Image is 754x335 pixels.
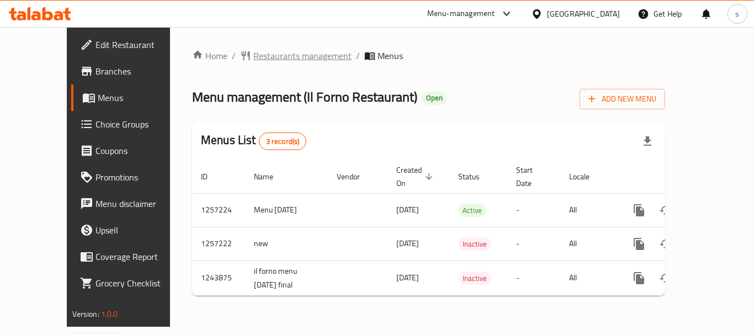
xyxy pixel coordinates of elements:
[101,307,118,321] span: 1.0.0
[71,243,193,270] a: Coverage Report
[71,270,193,296] a: Grocery Checklist
[95,118,184,131] span: Choice Groups
[560,227,617,260] td: All
[626,265,652,291] button: more
[95,276,184,290] span: Grocery Checklist
[95,250,184,263] span: Coverage Report
[652,265,679,291] button: Change Status
[458,237,491,251] div: Inactive
[588,92,656,106] span: Add New Menu
[458,272,491,285] span: Inactive
[245,227,328,260] td: new
[72,307,99,321] span: Version:
[356,49,360,62] li: /
[71,137,193,164] a: Coupons
[652,197,679,224] button: Change Status
[192,193,245,227] td: 1257224
[71,84,193,111] a: Menus
[192,84,417,109] span: Menu management ( Il Forno Restaurant )
[98,91,184,104] span: Menus
[259,132,307,150] div: Total records count
[378,49,403,62] span: Menus
[560,260,617,295] td: All
[192,49,665,62] nav: breadcrumb
[71,217,193,243] a: Upsell
[458,204,486,217] span: Active
[71,164,193,190] a: Promotions
[232,49,236,62] li: /
[569,170,604,183] span: Locale
[201,170,222,183] span: ID
[240,49,352,62] a: Restaurants management
[95,65,184,78] span: Branches
[626,231,652,257] button: more
[201,132,306,150] h2: Menus List
[95,197,184,210] span: Menu disclaimer
[192,227,245,260] td: 1257222
[547,8,620,20] div: [GEOGRAPHIC_DATA]
[192,160,741,296] table: enhanced table
[71,31,193,58] a: Edit Restaurant
[560,193,617,227] td: All
[652,231,679,257] button: Change Status
[458,170,494,183] span: Status
[427,7,495,20] div: Menu-management
[422,92,447,105] div: Open
[259,136,306,147] span: 3 record(s)
[95,224,184,237] span: Upsell
[507,260,560,295] td: -
[253,49,352,62] span: Restaurants management
[71,190,193,217] a: Menu disclaimer
[396,236,419,251] span: [DATE]
[192,260,245,295] td: 1243875
[95,171,184,184] span: Promotions
[458,238,491,251] span: Inactive
[396,163,436,190] span: Created On
[422,93,447,103] span: Open
[634,128,661,155] div: Export file
[396,270,419,285] span: [DATE]
[516,163,547,190] span: Start Date
[71,111,193,137] a: Choice Groups
[95,144,184,157] span: Coupons
[245,193,328,227] td: Menu [DATE]
[507,227,560,260] td: -
[337,170,374,183] span: Vendor
[626,197,652,224] button: more
[580,89,665,109] button: Add New Menu
[71,58,193,84] a: Branches
[617,160,741,194] th: Actions
[95,38,184,51] span: Edit Restaurant
[396,203,419,217] span: [DATE]
[254,170,288,183] span: Name
[192,49,227,62] a: Home
[245,260,328,295] td: il forno menu [DATE] final
[735,8,739,20] span: s
[507,193,560,227] td: -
